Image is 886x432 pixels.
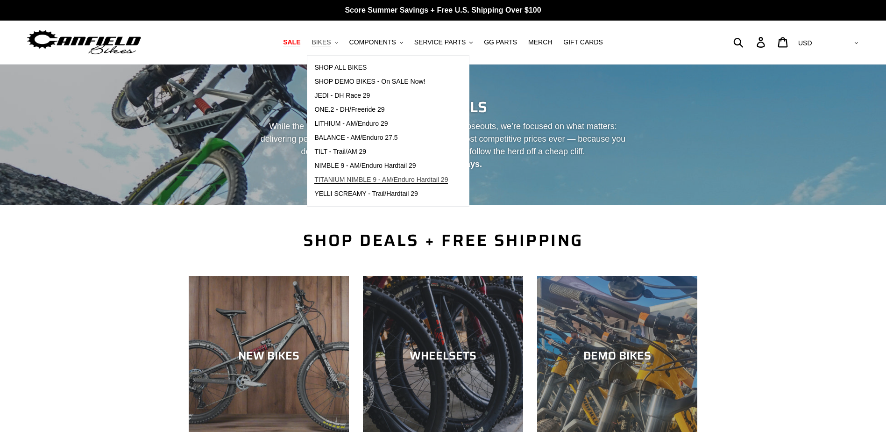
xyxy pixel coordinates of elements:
[283,38,300,46] span: SALE
[484,38,517,46] span: GG PARTS
[314,148,366,156] span: TILT - Trail/AM 29
[537,349,697,363] div: DEMO BIKES
[410,36,477,49] button: SERVICE PARTS
[314,64,367,72] span: SHOP ALL BIKES
[312,38,331,46] span: BIKES
[26,28,142,57] img: Canfield Bikes
[252,120,634,171] p: While the industry spirals into fire sales and factory closeouts, we’re focused on what matters: ...
[307,173,455,187] a: TITANIUM NIMBLE 9 - AM/Enduro Hardtail 29
[314,162,416,170] span: NIMBLE 9 - AM/Enduro Hardtail 29
[307,89,455,103] a: JEDI - DH Race 29
[563,38,603,46] span: GIFT CARDS
[479,36,522,49] a: GG PARTS
[307,145,455,159] a: TILT - Trail/AM 29
[314,78,425,86] span: SHOP DEMO BIKES - On SALE Now!
[307,187,455,201] a: YELLI SCREAMY - Trail/Hardtail 29
[345,36,408,49] button: COMPONENTS
[314,92,370,100] span: JEDI - DH Race 29
[363,349,523,363] div: WHEELSETS
[314,176,448,184] span: TITANIUM NIMBLE 9 - AM/Enduro Hardtail 29
[528,38,552,46] span: MERCH
[738,32,762,52] input: Search
[307,103,455,117] a: ONE.2 - DH/Freeride 29
[314,134,397,142] span: BALANCE - AM/Enduro 27.5
[307,159,455,173] a: NIMBLE 9 - AM/Enduro Hardtail 29
[189,230,698,250] h2: SHOP DEALS + FREE SHIPPING
[559,36,608,49] a: GIFT CARDS
[314,190,418,198] span: YELLI SCREAMY - Trail/Hardtail 29
[314,120,388,128] span: LITHIUM - AM/Enduro 29
[307,61,455,75] a: SHOP ALL BIKES
[414,38,466,46] span: SERVICE PARTS
[278,36,305,49] a: SALE
[307,36,342,49] button: BIKES
[349,38,396,46] span: COMPONENTS
[189,349,349,363] div: NEW BIKES
[524,36,557,49] a: MERCH
[307,131,455,145] a: BALANCE - AM/Enduro 27.5
[314,106,384,114] span: ONE.2 - DH/Freeride 29
[307,75,455,89] a: SHOP DEMO BIKES - On SALE Now!
[307,117,455,131] a: LITHIUM - AM/Enduro 29
[189,98,698,116] h2: REAL DEALS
